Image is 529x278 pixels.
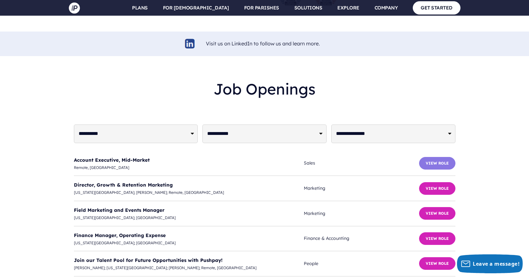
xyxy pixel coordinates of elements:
a: Director, Growth & Retention Marketing [74,182,173,188]
a: GET STARTED [413,1,460,14]
button: View Role [419,182,455,195]
span: [US_STATE][GEOGRAPHIC_DATA]; [GEOGRAPHIC_DATA] [74,214,304,221]
span: Sales [304,159,419,167]
button: View Role [419,257,455,270]
img: linkedin-logo [184,38,196,49]
span: [US_STATE][GEOGRAPHIC_DATA]; [GEOGRAPHIC_DATA] [74,240,304,246]
span: [PERSON_NAME]; [US_STATE][GEOGRAPHIC_DATA]; [PERSON_NAME]; Remote, [GEOGRAPHIC_DATA] [74,264,304,271]
span: Finance & Accounting [304,235,419,242]
button: Leave a message! [457,254,523,273]
a: Field Marketing and Events Manager [74,207,165,213]
span: [US_STATE][GEOGRAPHIC_DATA]; [PERSON_NAME]; Remote, [GEOGRAPHIC_DATA] [74,189,304,196]
button: View Role [419,232,455,245]
a: Join our Talent Pool for Future Opportunities with Pushpay! [74,257,223,263]
span: Marketing [304,210,419,217]
button: View Role [419,207,455,220]
span: Remote, [GEOGRAPHIC_DATA] [74,164,304,171]
span: Leave a message! [473,260,520,267]
h2: Job Openings [74,75,455,103]
span: Marketing [304,184,419,192]
button: View Role [419,157,455,170]
a: Visit us on LinkedIn to follow us and learn more. [206,40,320,47]
span: People [304,260,419,268]
a: Account Executive, Mid-Market [74,157,150,163]
a: Finance Manager, Operating Expense [74,232,166,238]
